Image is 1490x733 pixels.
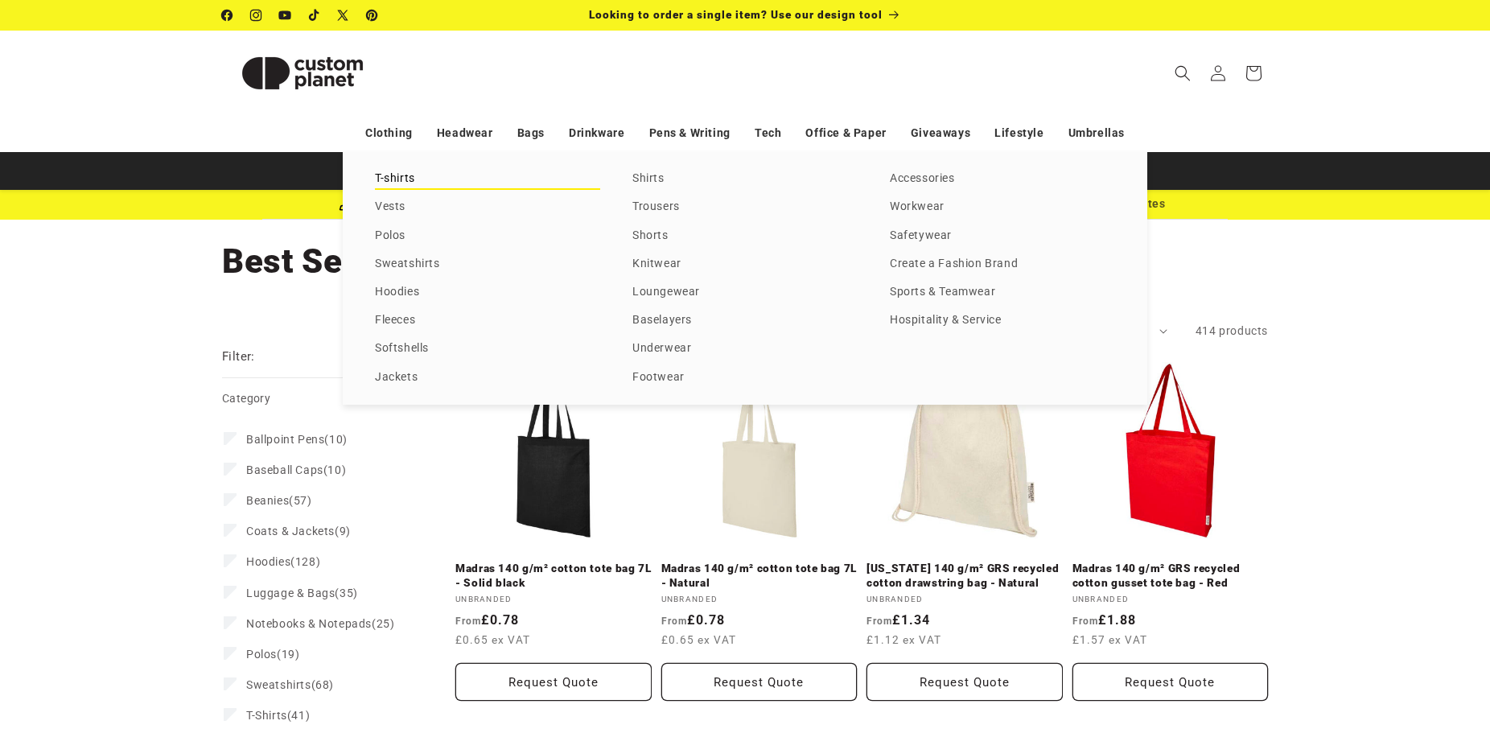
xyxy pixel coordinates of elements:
span: (10) [246,432,348,447]
a: [US_STATE] 140 g/m² GRS recycled cotton drawstring bag - Natural [866,562,1063,590]
span: Ballpoint Pens [246,433,324,446]
span: (57) [246,493,312,508]
button: Request Quote [1072,663,1269,701]
a: Hoodies [375,282,600,303]
a: Jackets [375,367,600,389]
a: Hospitality & Service [890,310,1115,331]
a: Madras 140 g/m² cotton tote bag 7L - Natural [661,562,858,590]
a: Polos [375,225,600,247]
a: Baselayers [632,310,858,331]
span: Beanies [246,494,289,507]
span: (25) [246,616,394,631]
span: (68) [246,677,334,692]
a: Shirts [632,168,858,190]
a: Fleeces [375,310,600,331]
button: Request Quote [455,663,652,701]
a: Tech [755,119,781,147]
span: Baseball Caps [246,463,323,476]
a: Office & Paper [805,119,886,147]
a: Headwear [437,119,493,147]
button: Request Quote [866,663,1063,701]
span: (19) [246,647,299,661]
span: (9) [246,524,351,538]
span: Luggage & Bags [246,587,335,599]
a: Lifestyle [994,119,1043,147]
a: Underwear [632,338,858,360]
a: Madras 140 g/m² cotton tote bag 7L - Solid black [455,562,652,590]
a: Accessories [890,168,1115,190]
a: Loungewear [632,282,858,303]
a: Madras 140 g/m² GRS recycled cotton gusset tote bag - Red [1072,562,1269,590]
a: Sports & Teamwear [890,282,1115,303]
span: Hoodies [246,555,290,568]
span: T-Shirts [246,709,287,722]
button: Request Quote [661,663,858,701]
a: Bags [517,119,545,147]
a: Footwear [632,367,858,389]
span: (41) [246,708,310,723]
span: (128) [246,554,320,569]
a: Trousers [632,196,858,218]
a: Custom Planet [216,31,389,115]
a: Safetywear [890,225,1115,247]
a: Umbrellas [1068,119,1125,147]
a: Pens & Writing [649,119,731,147]
span: Notebooks & Notepads [246,617,372,630]
span: Coats & Jackets [246,525,335,537]
a: Vests [375,196,600,218]
span: (35) [246,586,358,600]
a: Sweatshirts [375,253,600,275]
a: Create a Fashion Brand [890,253,1115,275]
span: Looking to order a single item? Use our design tool [589,8,883,21]
a: Workwear [890,196,1115,218]
summary: Search [1165,56,1200,91]
img: Custom Planet [222,37,383,109]
a: Drinkware [569,119,624,147]
a: Knitwear [632,253,858,275]
a: Softshells [375,338,600,360]
a: T-shirts [375,168,600,190]
iframe: Chat Widget [1221,559,1490,733]
a: Shorts [632,225,858,247]
span: (10) [246,463,346,477]
a: Clothing [365,119,413,147]
span: Sweatshirts [246,678,311,691]
span: Polos [246,648,277,661]
a: Giveaways [911,119,970,147]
